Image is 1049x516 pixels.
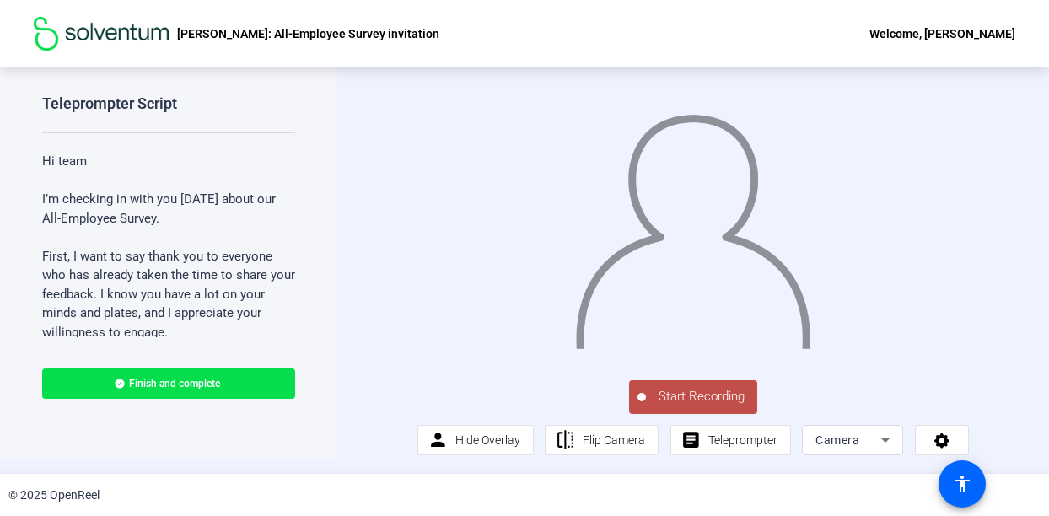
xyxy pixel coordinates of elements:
div: Welcome, [PERSON_NAME] [869,24,1015,44]
img: OpenReel logo [34,17,169,51]
p: Hi team [42,152,295,171]
img: overlay [573,100,812,348]
mat-icon: article [681,430,702,451]
mat-icon: person [428,430,449,451]
mat-icon: flip [555,430,576,451]
button: Start Recording [629,380,757,414]
mat-icon: accessibility [952,474,972,494]
span: Camera [815,433,859,447]
span: Flip Camera [583,433,645,447]
p: [PERSON_NAME]: All-Employee Survey invitation [177,24,439,44]
span: Teleprompter [708,433,777,447]
button: Finish and complete [42,368,295,399]
p: First, I want to say thank you to everyone who has already taken the time to share your feedback.... [42,247,295,342]
button: Flip Camera [545,425,659,455]
div: Teleprompter Script [42,94,177,114]
span: Start Recording [646,387,757,406]
p: I’m checking in with you [DATE] about our All-Employee Survey. [42,190,295,228]
span: Finish and complete [129,377,220,390]
button: Hide Overlay [417,425,534,455]
div: © 2025 OpenReel [8,486,100,504]
span: Hide Overlay [455,433,520,447]
button: Teleprompter [670,425,791,455]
